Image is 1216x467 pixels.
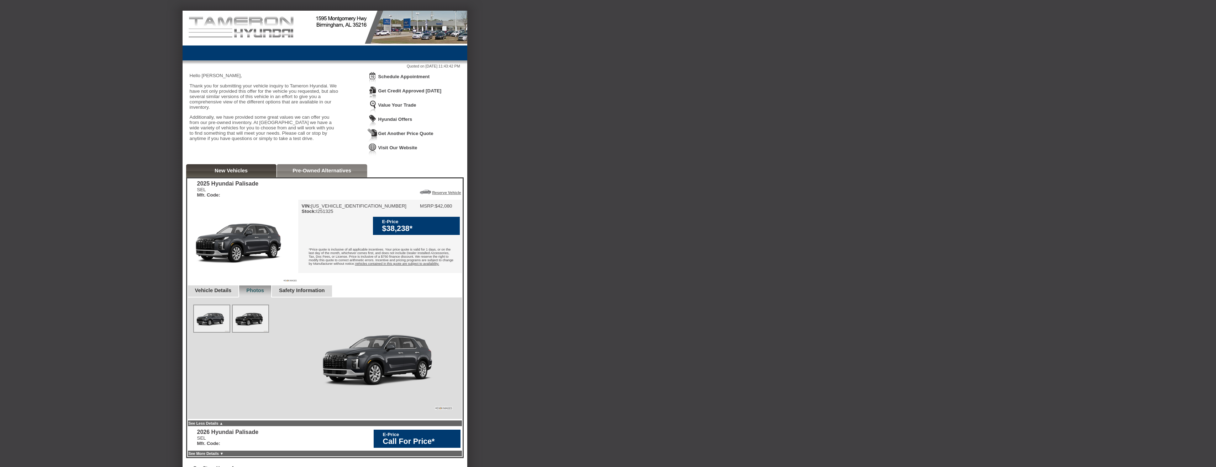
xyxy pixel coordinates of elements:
img: Icon_ScheduleAppointment.png [368,72,378,85]
img: 2025 Hyundai Palisade [187,200,298,283]
div: E-Price [383,432,457,437]
a: Hyundai Offers [378,117,412,122]
div: [US_VEHICLE_IDENTIFICATION_NUMBER] I251325 [302,203,407,214]
div: Call For Price* [383,437,457,446]
u: Vehicles contained in this quote are subject to availability. [355,262,439,265]
p: Hello [PERSON_NAME], [190,73,339,78]
div: 2026 Hyundai Palisade [197,429,259,435]
div: E-Price [382,219,456,224]
a: New Vehicles [215,168,248,173]
img: Image.aspx [233,305,268,332]
a: Get Credit Approved [DATE] [378,88,442,93]
b: Mfr. Code: [197,441,220,446]
a: Value Your Trade [378,102,416,108]
img: Icon_VisitWebsite.png [368,143,378,156]
div: SEL [197,435,259,446]
div: *Price quote is inclusive of all applicable incentives. Your price quote is valid for 1 days, or ... [298,242,462,273]
div: Quoted on [DATE] 11:43:42 PM [190,64,460,68]
b: Stock: [302,209,316,214]
a: Visit Our Website [378,145,417,150]
div: 2025 Hyundai Palisade [197,181,259,187]
img: Icon_CreditApproval.png [368,86,378,99]
div: SEL [197,187,259,198]
a: Pre-Owned Alternatives [293,168,351,173]
b: VIN: [302,203,311,209]
img: Image.aspx [312,305,454,411]
img: Icon_GetQuote.png [368,129,378,142]
img: Icon_ReserveVehicleCar.png [420,190,431,194]
a: Schedule Appointment [378,74,430,79]
img: Icon_WeeklySpecials.png [368,114,378,128]
a: Reserve Vehicle [432,190,461,195]
p: Thank you for submitting your vehicle inquiry to Tameron Hyundai. We have not only provided this ... [190,83,339,110]
img: Icon_TradeInAppraisal.png [368,100,378,113]
a: See Less Details ▲ [189,421,223,425]
img: Image.aspx [194,305,230,332]
a: See More Details ▼ [189,451,224,456]
div: $38,238* [382,224,456,233]
b: Mfr. Code: [197,192,220,198]
a: Vehicle Details [195,288,232,293]
a: Get Another Price Quote [378,131,433,136]
a: Photos [246,288,264,293]
td: $42,080 [435,203,452,209]
p: Additionally, we have provided some great values we can offer you from our pre-owned inventory. A... [190,114,339,141]
td: MSRP: [420,203,435,209]
a: Safety Information [279,288,325,293]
